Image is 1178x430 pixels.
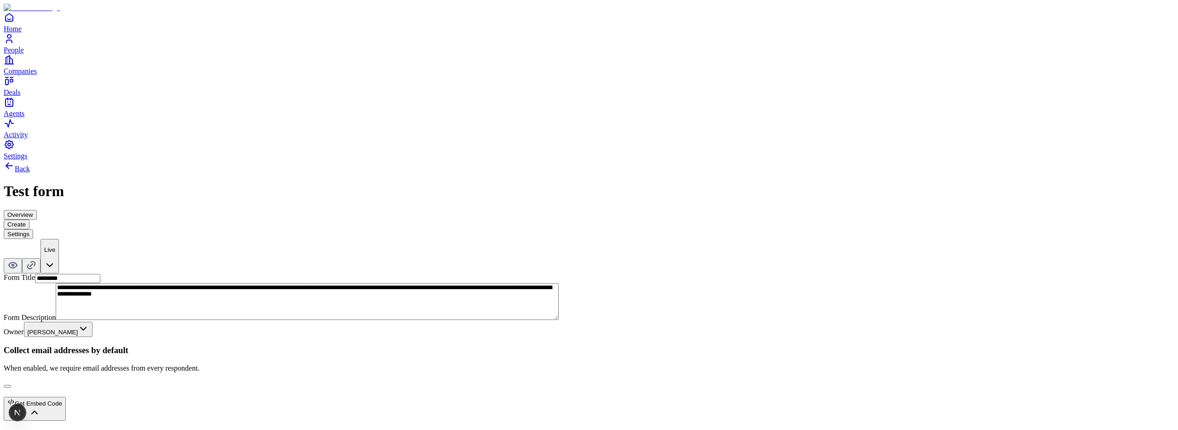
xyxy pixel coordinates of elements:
div: Get Embed Code [7,398,62,407]
img: Item Brain Logo [4,4,60,12]
a: Home [4,12,1174,33]
a: Settings [4,139,1174,160]
h1: Test form [4,183,1174,200]
span: Agents [4,110,24,117]
span: Deals [4,88,20,96]
h3: Collect email addresses by default [4,345,1174,355]
span: Companies [4,67,37,75]
button: Get Embed Code [4,397,66,421]
span: Activity [4,131,28,139]
button: Settings [4,229,33,239]
a: Deals [4,76,1174,96]
a: Activity [4,118,1174,139]
span: People [4,46,24,54]
p: When enabled, we require email addresses from every respondent. [4,364,1174,372]
label: Form Description [4,314,56,321]
button: Create [4,220,29,229]
span: Settings [4,152,28,160]
label: Form Title [4,273,35,281]
a: People [4,33,1174,54]
a: Companies [4,54,1174,75]
a: Back [4,165,30,173]
span: Home [4,25,22,33]
label: Owner [4,328,24,336]
button: Overview [4,210,37,220]
a: Agents [4,97,1174,117]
